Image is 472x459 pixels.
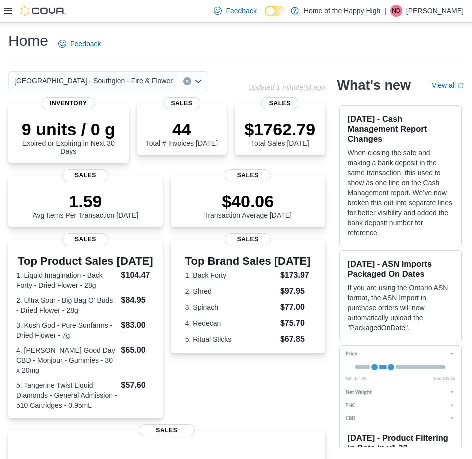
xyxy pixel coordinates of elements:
[204,191,292,219] div: Transaction Average [DATE]
[121,269,155,281] dd: $104.47
[392,5,400,17] span: ND
[16,380,117,410] dt: 5. Tangerine Twist Liquid Diamonds - General Admission - 510 Cartridges - 0.95mL
[62,169,109,181] span: Sales
[146,119,218,139] p: 44
[183,77,191,85] button: Clear input
[280,317,311,329] dd: $75.70
[16,295,117,315] dt: 2. Ultra Sour - Big Bag O' Buds - Dried Flower - 28g
[163,97,200,109] span: Sales
[348,148,453,238] p: When closing the safe and making a bank deposit in the same transaction, this used to show as one...
[185,302,276,312] dt: 3. Spinach
[337,77,411,93] h2: What's new
[280,285,311,297] dd: $97.95
[406,5,464,17] p: [PERSON_NAME]
[121,344,155,356] dd: $65.00
[121,294,155,306] dd: $84.95
[210,1,260,21] a: Feedback
[32,191,138,219] div: Avg Items Per Transaction [DATE]
[458,83,464,89] svg: External link
[16,320,117,340] dt: 3. Kush God - Pure Sunfarms - Dried Flower - 7g
[62,233,109,245] span: Sales
[16,345,117,375] dt: 4. [PERSON_NAME] Good Day CBD - Monjour - Gummies - 30 x 20mg
[265,6,286,16] input: Dark Mode
[16,119,121,139] p: 9 units / 0 g
[432,81,464,89] a: View allExternal link
[185,270,276,280] dt: 1. Back Forty
[146,119,218,147] div: Total # Invoices [DATE]
[261,97,299,109] span: Sales
[244,119,315,147] div: Total Sales [DATE]
[280,301,311,313] dd: $77.00
[348,259,453,279] h3: [DATE] - ASN Imports Packaged On Dates
[14,75,173,87] span: [GEOGRAPHIC_DATA] - Southglen - Fire & Flower
[121,319,155,331] dd: $83.00
[185,334,276,344] dt: 5. Ritual Sticks
[20,6,65,16] img: Cova
[139,424,195,436] span: Sales
[70,39,101,49] span: Feedback
[244,119,315,139] p: $1762.79
[390,5,402,17] div: Nicole Dudek
[226,6,256,16] span: Feedback
[16,119,121,155] div: Expired or Expiring in Next 30 Days
[204,191,292,211] p: $40.06
[280,333,311,345] dd: $67.85
[185,318,276,328] dt: 4. Redecan
[194,77,202,85] button: Open list of options
[54,34,105,54] a: Feedback
[8,31,48,51] h1: Home
[348,114,453,144] h3: [DATE] - Cash Management Report Changes
[16,255,155,267] h3: Top Product Sales [DATE]
[32,191,138,211] p: 1.59
[248,83,325,91] p: Updated 1 minute(s) ago
[16,270,117,290] dt: 1. Liquid Imagination - Back Forty - Dried Flower - 28g
[121,379,155,391] dd: $57.60
[42,97,95,109] span: Inventory
[348,283,453,333] p: If you are using the Ontario ASN format, the ASN Import in purchase orders will now automatically...
[185,255,311,267] h3: Top Brand Sales [DATE]
[304,5,380,17] p: Home of the Happy High
[280,269,311,281] dd: $173.97
[225,169,271,181] span: Sales
[384,5,386,17] p: |
[348,433,453,453] h3: [DATE] - Product Filtering in Beta in v1.32
[225,233,271,245] span: Sales
[185,286,276,296] dt: 2. Shred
